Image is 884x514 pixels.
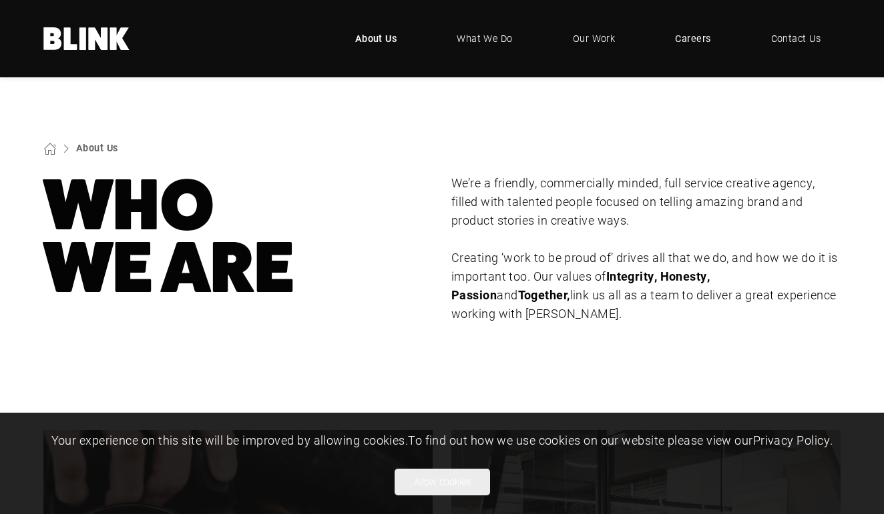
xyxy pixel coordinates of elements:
[753,432,830,448] a: Privacy Policy
[335,19,417,59] a: About Us
[395,469,490,495] button: Allow cookies
[76,141,118,154] a: About Us
[451,249,841,323] p: Creating ‘work to be proud of’ drives all that we do, and how we do it is important too. Our valu...
[655,19,730,59] a: Careers
[553,19,636,59] a: Our Work
[437,19,533,59] a: What We Do
[451,268,710,303] strong: Integrity, Honesty, Passion
[451,174,841,230] p: We’re a friendly, commercially minded, full service creative agency, filled with talented people ...
[51,432,833,448] span: Your experience on this site will be improved by allowing cookies. To find out how we use cookies...
[675,31,710,46] span: Careers
[573,31,616,46] span: Our Work
[43,174,433,299] h1: Who We Are
[457,31,513,46] span: What We Do
[751,19,841,59] a: Contact Us
[43,27,130,50] a: Home
[771,31,821,46] span: Contact Us
[355,31,397,46] span: About Us
[518,287,570,303] strong: Together,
